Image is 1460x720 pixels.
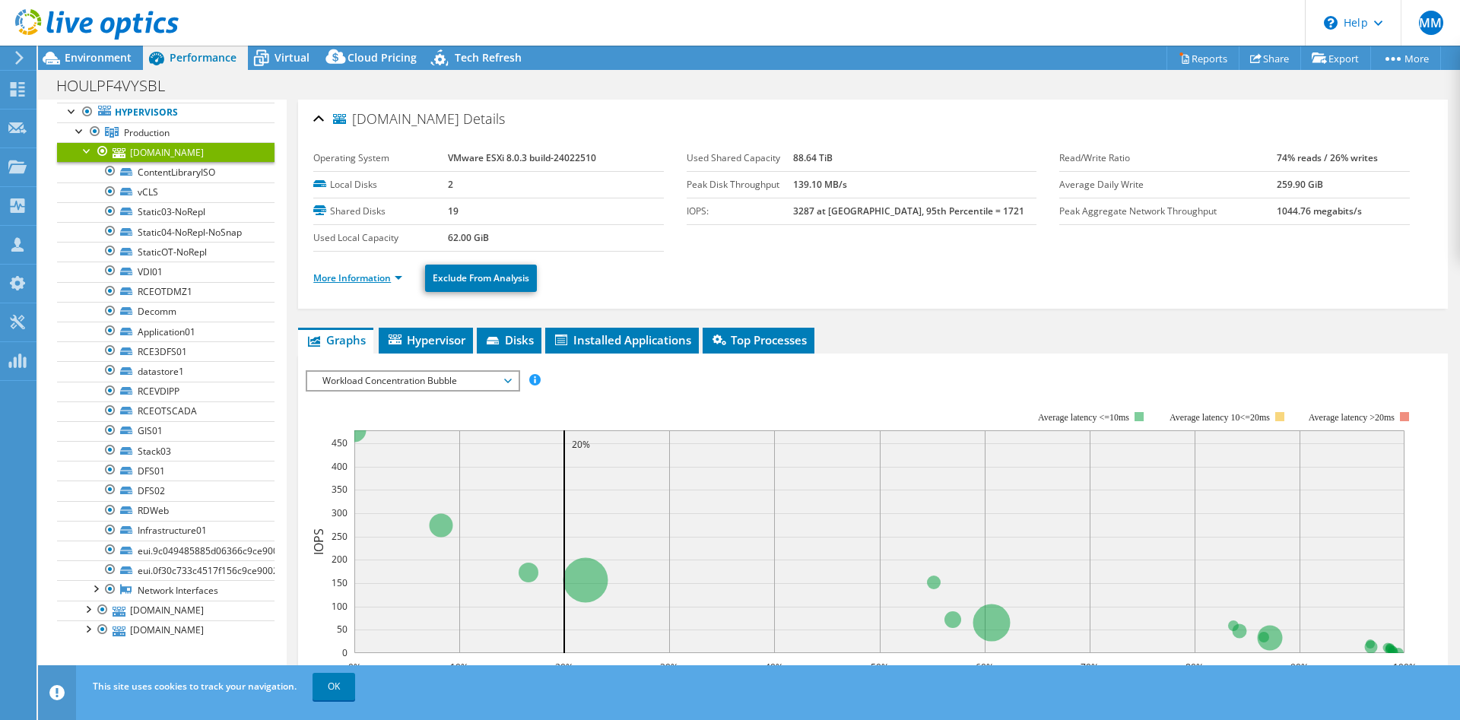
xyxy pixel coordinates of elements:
[332,483,348,496] text: 350
[687,177,793,192] label: Peak Disk Throughput
[170,50,236,65] span: Performance
[93,680,297,693] span: This site uses cookies to track your navigation.
[65,50,132,65] span: Environment
[57,541,275,560] a: eui.9c049485885d06366c9ce90023f722d7
[124,126,170,139] span: Production
[1185,661,1204,674] text: 80%
[793,151,833,164] b: 88.64 TiB
[332,576,348,589] text: 150
[57,521,275,541] a: Infrastructure01
[660,661,678,674] text: 30%
[57,501,275,521] a: RDWeb
[342,646,348,659] text: 0
[313,151,448,166] label: Operating System
[332,436,348,449] text: 450
[1370,46,1441,70] a: More
[425,265,537,292] a: Exclude From Analysis
[348,50,417,65] span: Cloud Pricing
[455,50,522,65] span: Tech Refresh
[1059,177,1277,192] label: Average Daily Write
[57,421,275,441] a: GIS01
[1081,661,1099,674] text: 70%
[572,438,590,451] text: 20%
[1290,661,1309,674] text: 90%
[57,601,275,620] a: [DOMAIN_NAME]
[1170,412,1270,423] tspan: Average latency 10<=20ms
[57,382,275,401] a: RCEVDIPP
[793,178,847,191] b: 139.10 MB/s
[1300,46,1371,70] a: Export
[1166,46,1239,70] a: Reports
[448,151,596,164] b: VMware ESXi 8.0.3 build-24022510
[57,461,275,481] a: DFS01
[57,322,275,341] a: Application01
[687,204,793,219] label: IOPS:
[1277,205,1362,217] b: 1044.76 megabits/s
[275,50,309,65] span: Virtual
[448,178,453,191] b: 2
[332,553,348,566] text: 200
[1309,412,1395,423] text: Average latency >20ms
[57,142,275,162] a: [DOMAIN_NAME]
[57,103,275,122] a: Hypervisors
[1277,178,1323,191] b: 259.90 GiB
[57,162,275,182] a: ContentLibraryISO
[1277,151,1378,164] b: 74% reads / 26% writes
[57,341,275,361] a: RCE3DFS01
[313,230,448,246] label: Used Local Capacity
[57,202,275,222] a: Static03-NoRepl
[765,661,783,674] text: 40%
[57,441,275,461] a: Stack03
[57,302,275,322] a: Decomm
[306,332,366,347] span: Graphs
[57,560,275,580] a: eui.0f30c733c4517f156c9ce90023f722d7
[57,620,275,640] a: [DOMAIN_NAME]
[332,506,348,519] text: 300
[1393,661,1417,674] text: 100%
[332,530,348,543] text: 250
[1038,412,1129,423] tspan: Average latency <=10ms
[337,623,348,636] text: 50
[57,222,275,242] a: Static04-NoRepl-NoSnap
[313,204,448,219] label: Shared Disks
[57,122,275,142] a: Production
[1324,16,1338,30] svg: \n
[710,332,807,347] span: Top Processes
[1239,46,1301,70] a: Share
[976,661,994,674] text: 60%
[313,673,355,700] a: OK
[793,205,1024,217] b: 3287 at [GEOGRAPHIC_DATA], 95th Percentile = 1721
[57,361,275,381] a: datastore1
[49,78,189,94] h1: HOULPF4VYSBL
[310,528,327,555] text: IOPS
[57,481,275,500] a: DFS02
[313,271,402,284] a: More Information
[333,112,459,127] span: [DOMAIN_NAME]
[687,151,793,166] label: Used Shared Capacity
[555,661,573,674] text: 20%
[1419,11,1443,35] span: MM
[315,372,510,390] span: Workload Concentration Bubble
[386,332,465,347] span: Hypervisor
[57,182,275,202] a: vCLS
[463,109,505,128] span: Details
[332,600,348,613] text: 100
[553,332,691,347] span: Installed Applications
[484,332,534,347] span: Disks
[57,282,275,302] a: RCEOTDMZ1
[57,242,275,262] a: StaticOT-NoRepl
[1059,204,1277,219] label: Peak Aggregate Network Throughput
[332,460,348,473] text: 400
[57,401,275,421] a: RCEOTSCADA
[313,177,448,192] label: Local Disks
[57,580,275,600] a: Network Interfaces
[871,661,889,674] text: 50%
[448,231,489,244] b: 62.00 GiB
[57,262,275,281] a: VDI01
[1059,151,1277,166] label: Read/Write Ratio
[450,661,468,674] text: 10%
[448,205,459,217] b: 19
[348,661,361,674] text: 0%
